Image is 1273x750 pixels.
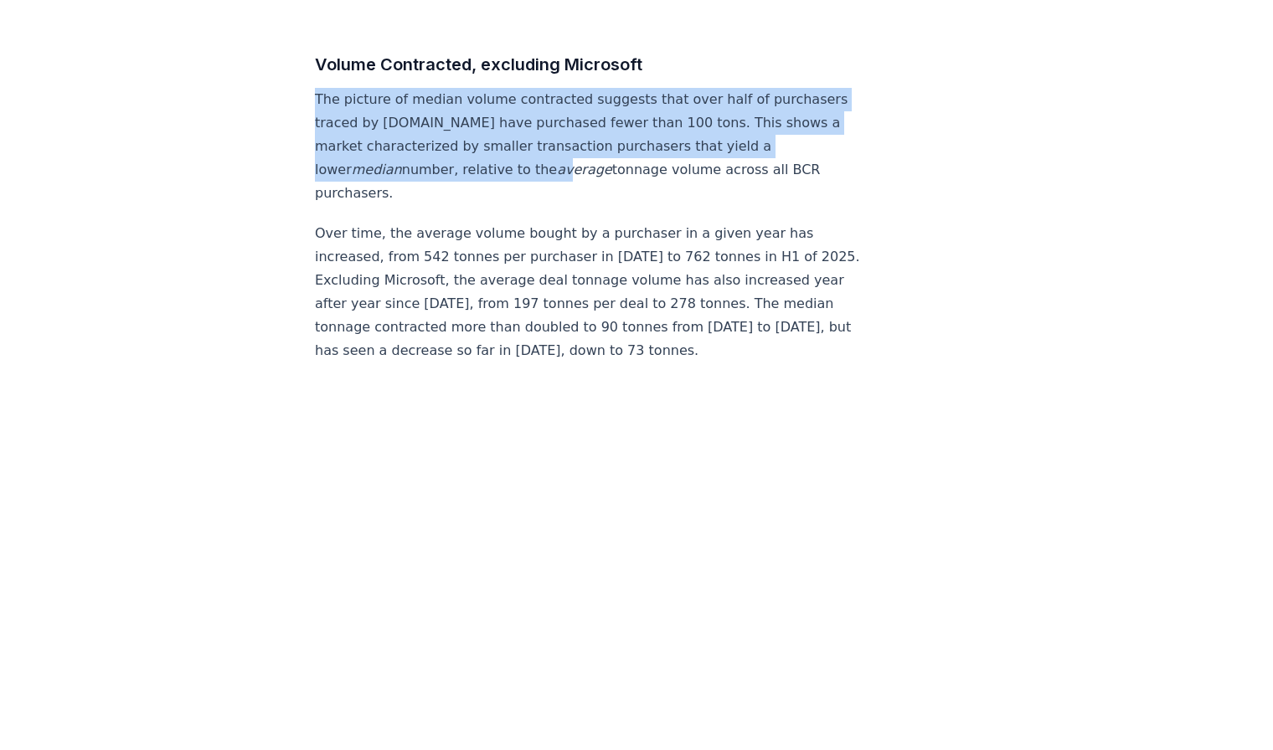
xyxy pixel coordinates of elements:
[315,51,869,78] h3: Volume Contracted, excluding Microsoft
[315,88,869,205] p: The picture of median volume contracted suggests that over half of purchasers traced by [DOMAIN_N...
[315,222,869,362] p: Over time, the average volume bought by a purchaser in a given year has increased, from 542 tonne...
[352,162,402,177] em: median
[557,162,612,177] em: average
